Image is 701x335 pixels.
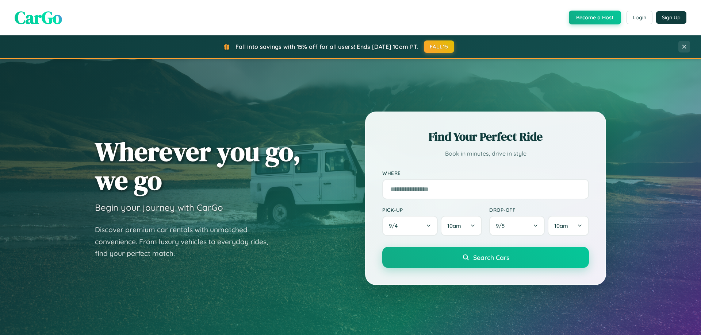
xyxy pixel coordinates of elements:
[554,222,568,229] span: 10am
[548,216,589,236] button: 10am
[441,216,482,236] button: 10am
[424,40,455,53] button: FALL15
[382,207,482,213] label: Pick-up
[489,207,589,213] label: Drop-off
[382,170,589,176] label: Where
[95,202,223,213] h3: Begin your journey with CarGo
[496,222,508,229] span: 9 / 5
[569,11,621,24] button: Become a Host
[447,222,461,229] span: 10am
[656,11,686,24] button: Sign Up
[235,43,418,50] span: Fall into savings with 15% off for all users! Ends [DATE] 10am PT.
[382,216,438,236] button: 9/4
[489,216,545,236] button: 9/5
[473,253,509,261] span: Search Cars
[95,137,301,195] h1: Wherever you go, we go
[382,247,589,268] button: Search Cars
[382,148,589,159] p: Book in minutes, drive in style
[15,5,62,30] span: CarGo
[389,222,401,229] span: 9 / 4
[382,129,589,145] h2: Find Your Perfect Ride
[95,224,277,260] p: Discover premium car rentals with unmatched convenience. From luxury vehicles to everyday rides, ...
[627,11,652,24] button: Login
